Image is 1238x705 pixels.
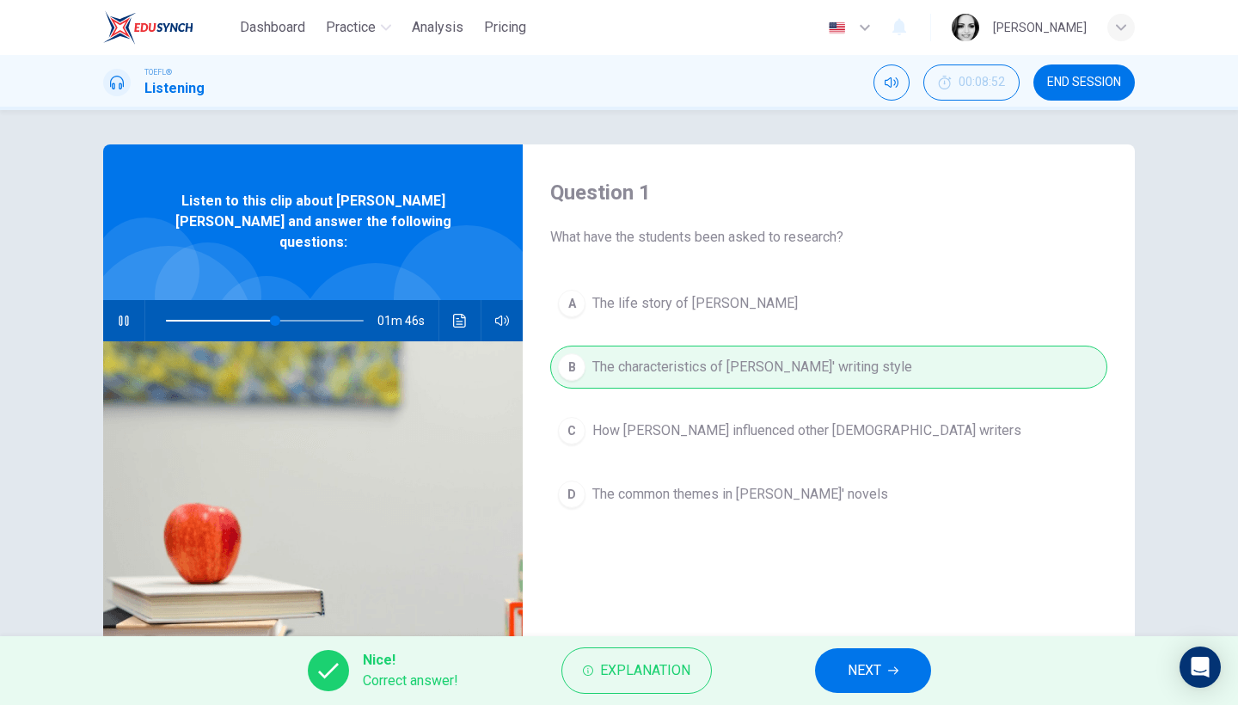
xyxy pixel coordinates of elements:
[550,179,1107,206] h4: Question 1
[561,647,712,694] button: Explanation
[873,64,910,101] div: Mute
[233,12,312,43] button: Dashboard
[959,76,1005,89] span: 00:08:52
[405,12,470,43] button: Analysis
[923,64,1020,101] button: 00:08:52
[923,64,1020,101] div: Hide
[377,300,438,341] span: 01m 46s
[993,17,1087,38] div: [PERSON_NAME]
[319,12,398,43] button: Practice
[446,300,474,341] button: Click to see the audio transcription
[484,17,526,38] span: Pricing
[326,17,376,38] span: Practice
[412,17,463,38] span: Analysis
[477,12,533,43] button: Pricing
[363,671,458,691] span: Correct answer!
[815,648,931,693] button: NEXT
[952,14,979,41] img: Profile picture
[103,10,233,45] a: EduSynch logo
[363,650,458,671] span: Nice!
[600,659,690,683] span: Explanation
[550,227,1107,248] span: What have the students been asked to research?
[1047,76,1121,89] span: END SESSION
[1033,64,1135,101] button: END SESSION
[144,66,172,78] span: TOEFL®
[240,17,305,38] span: Dashboard
[103,10,193,45] img: EduSynch logo
[159,191,467,253] span: Listen to this clip about [PERSON_NAME] [PERSON_NAME] and answer the following questions:
[144,78,205,99] h1: Listening
[848,659,881,683] span: NEXT
[826,21,848,34] img: en
[1180,647,1221,688] div: Open Intercom Messenger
